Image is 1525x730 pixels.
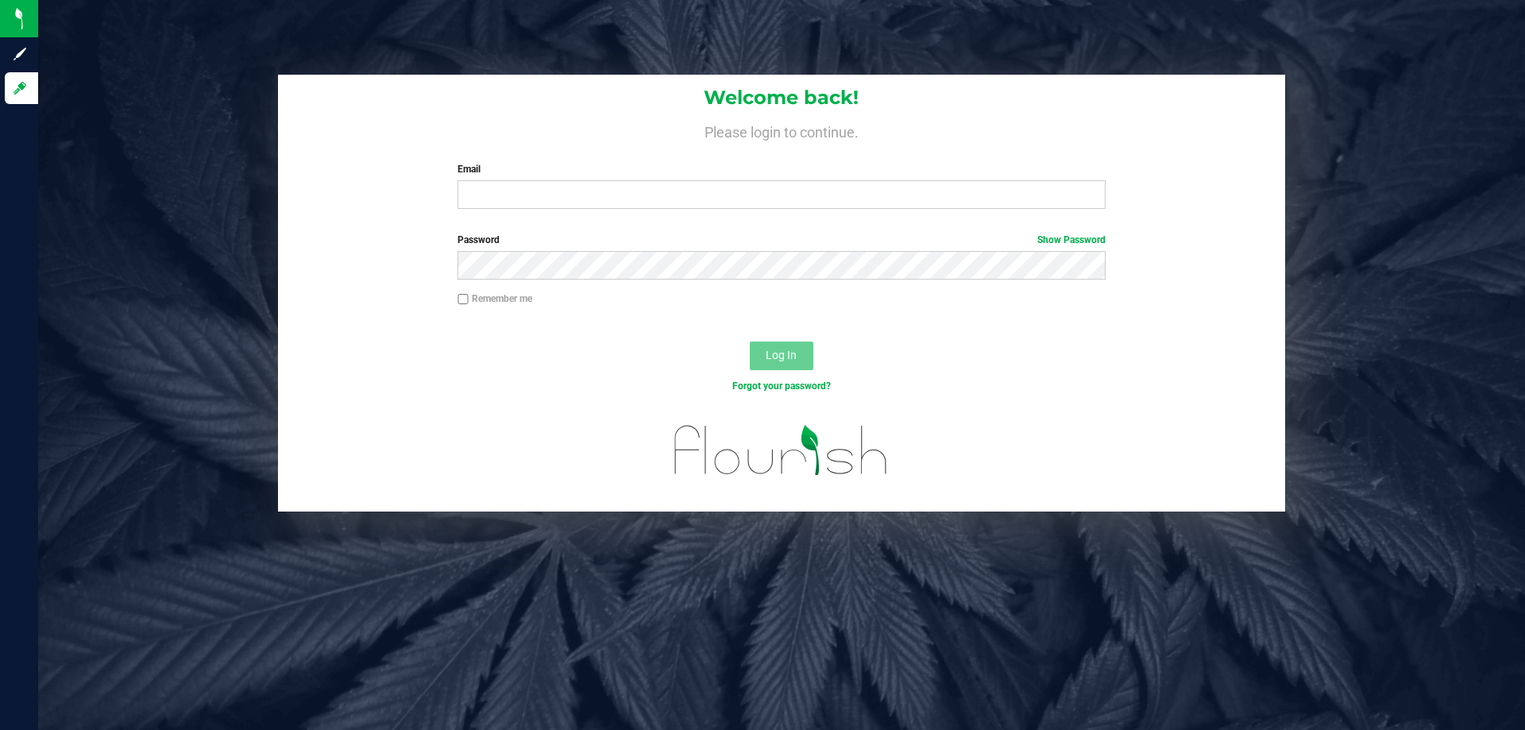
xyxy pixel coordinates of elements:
[750,342,813,370] button: Log In
[457,294,469,305] input: Remember me
[1037,234,1106,245] a: Show Password
[457,162,1105,176] label: Email
[655,410,907,491] img: flourish_logo.svg
[457,292,532,306] label: Remember me
[278,121,1285,140] h4: Please login to continue.
[278,87,1285,108] h1: Welcome back!
[12,80,28,96] inline-svg: Log in
[732,380,831,392] a: Forgot your password?
[457,234,500,245] span: Password
[12,46,28,62] inline-svg: Sign up
[766,349,797,361] span: Log In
